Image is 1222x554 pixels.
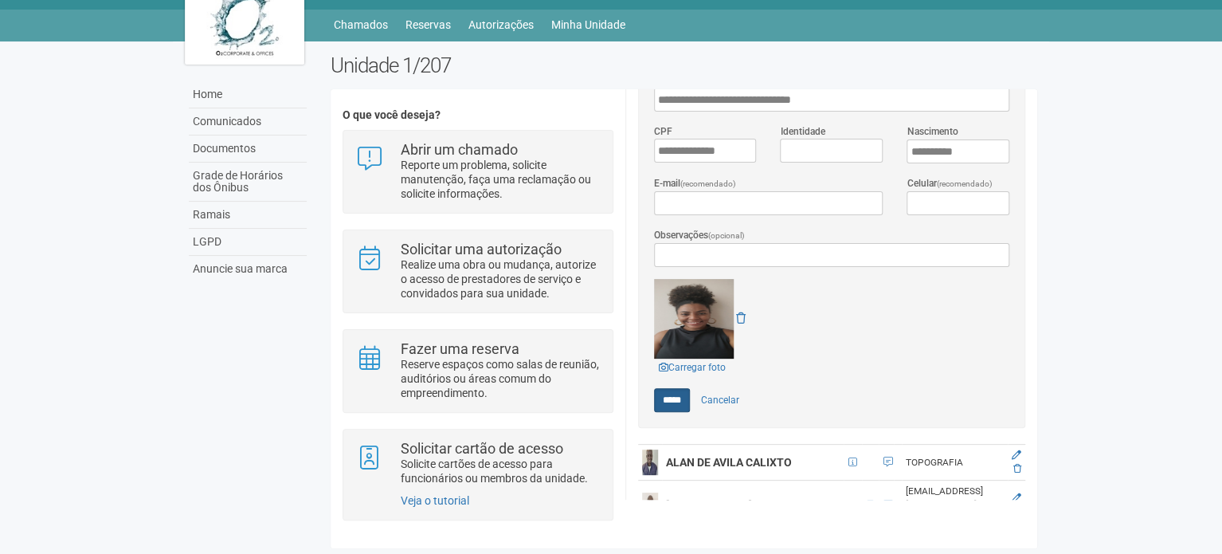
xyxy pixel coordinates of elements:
label: Identidade [780,124,824,139]
a: Minha Unidade [551,14,625,36]
div: TOPOGRAFIA [906,456,1004,470]
strong: Solicitar uma autorização [401,241,562,257]
strong: Abrir um chamado [401,141,518,158]
a: Grade de Horários dos Ônibus [189,163,307,202]
img: user.png [642,493,658,518]
label: E-mail [654,176,736,191]
a: LGPD [189,229,307,256]
a: Remover [736,312,746,324]
a: Documentos [189,136,307,163]
strong: [PERSON_NAME] [666,499,752,512]
a: Abrir um chamado Reporte um problema, solicite manutenção, faça uma reclamação ou solicite inform... [355,143,600,201]
h4: O que você deseja? [343,109,613,121]
a: Cancelar [692,388,748,412]
p: Reserve espaços como salas de reunião, auditórios ou áreas comum do empreendimento. [401,357,601,400]
label: Nascimento [907,124,958,139]
a: Excluir membro [1013,463,1021,474]
a: Chamados [334,14,388,36]
img: user.png [642,450,658,475]
a: Solicitar cartão de acesso Solicite cartões de acesso para funcionários ou membros da unidade. [355,442,600,485]
label: Celular [907,176,992,191]
div: [EMAIL_ADDRESS][DOMAIN_NAME] [906,485,1004,512]
p: Reporte um problema, solicite manutenção, faça uma reclamação ou solicite informações. [401,158,601,201]
a: Editar membro [1012,493,1021,504]
a: Comunicados [189,108,307,136]
a: Carregar foto [654,359,730,376]
a: Veja o tutorial [401,494,469,507]
label: CPF [654,124,672,139]
a: Home [189,81,307,108]
p: Realize uma obra ou mudança, autorize o acesso de prestadores de serviço e convidados para sua un... [401,257,601,301]
strong: Fazer uma reserva [401,340,519,357]
a: Fazer uma reserva Reserve espaços como salas de reunião, auditórios ou áreas comum do empreendime... [355,342,600,400]
strong: ALAN DE AVILA CALIXTO [666,456,792,469]
a: Anuncie sua marca [189,256,307,282]
a: Reservas [405,14,451,36]
a: Ramais [189,202,307,229]
img: GetFile [654,279,734,359]
span: (opcional) [708,231,745,240]
p: Solicite cartões de acesso para funcionários ou membros da unidade. [401,457,601,485]
span: (recomendado) [936,179,992,188]
a: Solicitar uma autorização Realize uma obra ou mudança, autorize o acesso de prestadores de serviç... [355,242,600,301]
label: Observações [654,228,745,243]
a: Editar membro [1012,450,1021,461]
h2: Unidade 1/207 [331,53,1037,77]
a: Autorizações [468,14,534,36]
span: (recomendado) [680,179,736,188]
strong: Solicitar cartão de acesso [401,440,563,457]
